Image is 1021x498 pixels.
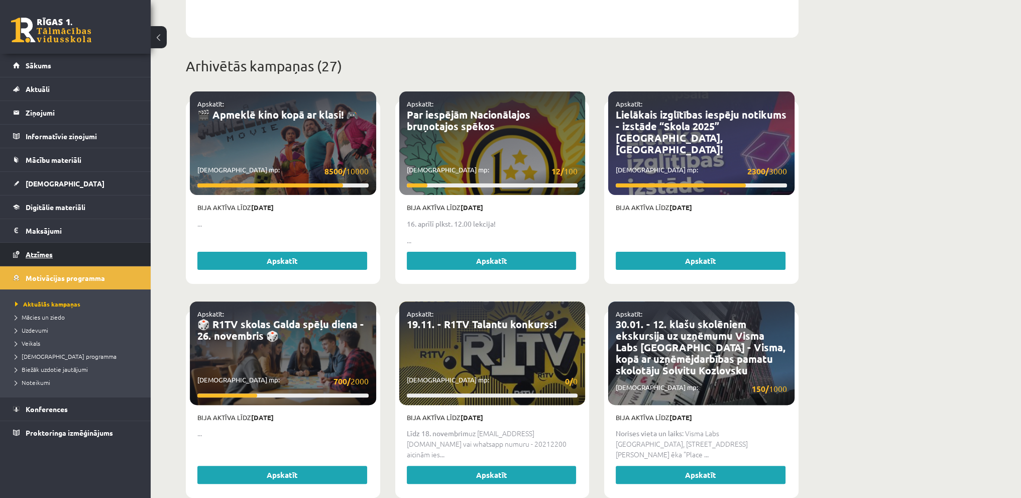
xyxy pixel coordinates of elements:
[197,466,367,484] a: Apskatīt
[197,219,369,229] p: ...
[13,266,138,289] a: Motivācijas programma
[551,165,578,177] span: 100
[333,376,351,386] strong: 700/
[13,421,138,444] a: Proktoringa izmēģinājums
[407,318,556,331] a: 19.11. - R1TV Talantu konkurss!
[407,235,578,246] p: ...
[13,397,138,421] a: Konferences
[407,413,578,423] p: Bija aktīva līdz
[461,203,483,212] strong: [DATE]
[13,101,138,124] a: Ziņojumi
[13,77,138,101] a: Aktuāli
[407,428,578,460] p: uz [EMAIL_ADDRESS][DOMAIN_NAME] vai whatsapp numuru - 20212200 aicinām ies...
[197,310,224,318] a: Apskatīt:
[616,310,642,318] a: Apskatīt:
[15,378,141,387] a: Noteikumi
[15,300,141,309] a: Aktuālās kampaņas
[616,108,786,156] a: Lielākais izglītības iespēju notikums - izstāde “Skola 2025” [GEOGRAPHIC_DATA], [GEOGRAPHIC_DATA]!
[26,155,81,164] span: Mācību materiāli
[15,352,117,360] span: [DEMOGRAPHIC_DATA] programma
[15,313,141,322] a: Mācies un ziedo
[616,428,787,460] p: : Visma Labs [GEOGRAPHIC_DATA], [STREET_ADDRESS][PERSON_NAME] ēka "Place ...
[752,383,769,394] strong: 150/
[26,179,104,188] span: [DEMOGRAPHIC_DATA]
[13,148,138,171] a: Mācību materiāli
[13,219,138,242] a: Maksājumi
[13,125,138,148] a: Informatīvie ziņojumi
[407,252,577,270] a: Apskatīt
[197,318,364,342] a: 🎲 R1TV skolas Galda spēļu diena - 26. novembris 🎲
[26,84,50,93] span: Aktuāli
[616,429,682,438] strong: Norises vieta un laiks
[26,203,85,212] span: Digitālie materiāli
[26,250,53,259] span: Atzīmes
[197,252,367,270] a: Apskatīt
[197,108,359,121] a: 🎬 Apmeklē kino kopā ar klasi! 🎮
[616,466,785,484] a: Apskatīt
[616,318,785,377] a: 30.01. - 12. klašu skolēniem ekskursija uz uzņēmumu Visma Labs [GEOGRAPHIC_DATA] - Visma, kopā ar...
[13,195,138,219] a: Digitālie materiāli
[197,99,224,108] a: Apskatīt:
[669,203,692,212] strong: [DATE]
[15,313,65,321] span: Mācies un ziedo
[15,365,88,373] span: Biežāk uzdotie jautājumi
[324,166,346,176] strong: 8500/
[407,165,578,177] p: [DEMOGRAPHIC_DATA] mp:
[324,165,369,177] span: 10000
[616,203,787,213] p: Bija aktīva līdz
[15,326,141,335] a: Uzdevumi
[251,203,274,212] strong: [DATE]
[26,219,138,242] legend: Maksājumi
[197,165,369,177] p: [DEMOGRAPHIC_DATA] mp:
[197,203,369,213] p: Bija aktīva līdz
[616,382,787,395] p: [DEMOGRAPHIC_DATA] mp:
[407,203,578,213] p: Bija aktīva līdz
[15,300,80,308] span: Aktuālās kampaņas
[747,165,787,177] span: 3000
[26,61,51,70] span: Sākums
[26,405,68,414] span: Konferences
[407,108,530,133] a: Par iespējām Nacionālajos bruņotajos spēkos
[15,365,141,374] a: Biežāk uzdotie jautājumi
[197,413,369,423] p: Bija aktīva līdz
[26,101,138,124] legend: Ziņojumi
[616,165,787,177] p: [DEMOGRAPHIC_DATA] mp:
[551,166,564,176] strong: 12/
[565,375,578,387] span: 0
[407,219,496,228] strong: 16. aprīlī plkst. 12.00 lekcija!
[15,378,50,386] span: Noteikumi
[752,382,787,395] span: 1000
[251,413,274,422] strong: [DATE]
[407,429,469,438] strong: Līdz 18. novembrim
[26,125,138,148] legend: Informatīvie ziņojumi
[616,413,787,423] p: Bija aktīva līdz
[616,99,642,108] a: Apskatīt:
[407,310,433,318] a: Apskatīt:
[11,18,91,43] a: Rīgas 1. Tālmācības vidusskola
[461,413,483,422] strong: [DATE]
[13,172,138,195] a: [DEMOGRAPHIC_DATA]
[197,375,369,387] p: [DEMOGRAPHIC_DATA] mp:
[669,413,692,422] strong: [DATE]
[747,166,769,176] strong: 2300/
[15,352,141,361] a: [DEMOGRAPHIC_DATA] programma
[13,243,138,266] a: Atzīmes
[407,99,433,108] a: Apskatīt:
[15,339,141,348] a: Veikals
[407,375,578,387] p: [DEMOGRAPHIC_DATA] mp:
[333,375,369,387] span: 2000
[197,428,369,439] p: ...
[407,466,577,484] a: Apskatīt
[186,56,799,77] p: Arhivētās kampaņas (27)
[15,326,48,334] span: Uzdevumi
[26,273,105,282] span: Motivācijas programma
[26,428,113,437] span: Proktoringa izmēģinājums
[565,376,573,386] strong: 0/
[616,252,785,270] a: Apskatīt
[13,54,138,77] a: Sākums
[15,339,40,347] span: Veikals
